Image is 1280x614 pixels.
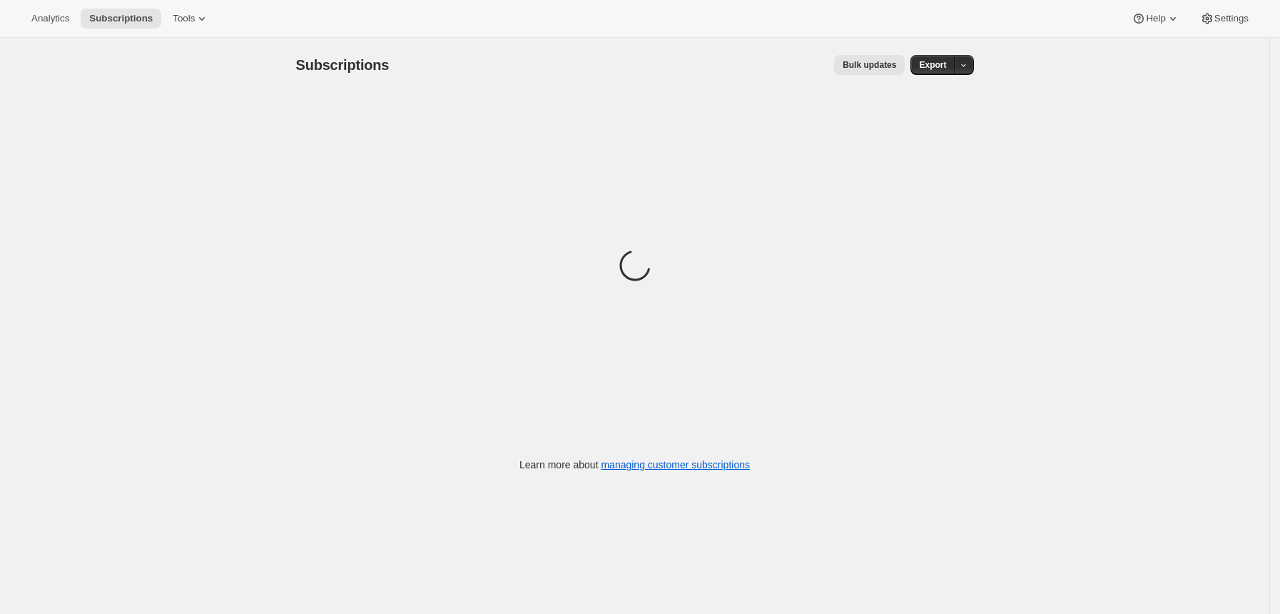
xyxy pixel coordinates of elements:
span: Subscriptions [89,13,153,24]
button: Bulk updates [834,55,905,75]
span: Analytics [31,13,69,24]
span: Tools [173,13,195,24]
button: Analytics [23,9,78,29]
button: Settings [1192,9,1257,29]
span: Settings [1214,13,1249,24]
a: managing customer subscriptions [601,459,750,470]
span: Help [1146,13,1165,24]
p: Learn more about [519,458,750,472]
span: Export [919,59,946,71]
span: Subscriptions [296,57,390,73]
button: Subscriptions [81,9,161,29]
button: Export [910,55,955,75]
span: Bulk updates [843,59,896,71]
button: Help [1123,9,1188,29]
button: Tools [164,9,218,29]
